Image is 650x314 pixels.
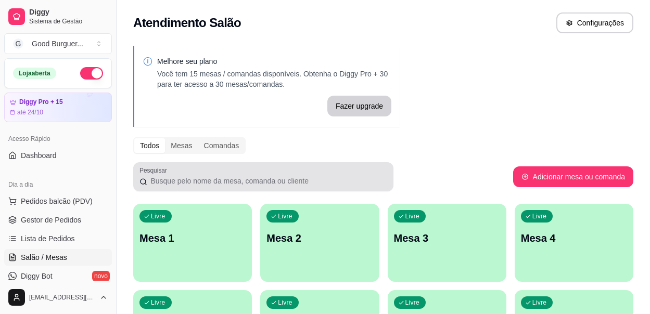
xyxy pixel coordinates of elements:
[4,193,112,210] button: Pedidos balcão (PDV)
[4,285,112,310] button: [EMAIL_ADDRESS][DOMAIN_NAME]
[133,15,241,31] h2: Atendimento Salão
[4,147,112,164] a: Dashboard
[4,4,112,29] a: DiggySistema de Gestão
[29,17,108,25] span: Sistema de Gestão
[278,212,292,220] p: Livre
[29,8,108,17] span: Diggy
[4,212,112,228] a: Gestor de Pedidos
[405,212,420,220] p: Livre
[134,138,165,153] div: Todos
[278,298,292,307] p: Livre
[556,12,633,33] button: Configurações
[532,298,547,307] p: Livre
[388,204,506,282] button: LivreMesa 3
[521,231,627,245] p: Mesa 4
[394,231,500,245] p: Mesa 3
[266,231,373,245] p: Mesa 2
[19,98,63,106] article: Diggy Pro + 15
[139,166,171,175] label: Pesquisar
[4,230,112,247] a: Lista de Pedidos
[139,231,246,245] p: Mesa 1
[513,166,633,187] button: Adicionar mesa ou comanda
[4,268,112,284] a: Diggy Botnovo
[515,204,633,282] button: LivreMesa 4
[21,233,75,244] span: Lista de Pedidos
[13,38,23,49] span: G
[151,298,165,307] p: Livre
[13,68,56,79] div: Loja aberta
[4,130,112,147] div: Acesso Rápido
[4,93,112,122] a: Diggy Pro + 15até 24/10
[80,67,103,80] button: Alterar Status
[21,196,93,206] span: Pedidos balcão (PDV)
[32,38,83,49] div: Good Burguer ...
[21,271,53,281] span: Diggy Bot
[405,298,420,307] p: Livre
[29,293,95,302] span: [EMAIL_ADDRESS][DOMAIN_NAME]
[157,56,391,67] p: Melhore seu plano
[327,96,391,116] button: Fazer upgrade
[151,212,165,220] p: Livre
[198,138,245,153] div: Comandas
[147,176,387,186] input: Pesquisar
[21,215,81,225] span: Gestor de Pedidos
[21,252,67,263] span: Salão / Mesas
[532,212,547,220] p: Livre
[133,204,252,282] button: LivreMesa 1
[4,33,112,54] button: Select a team
[4,249,112,266] a: Salão / Mesas
[21,150,57,161] span: Dashboard
[17,108,43,116] article: até 24/10
[260,204,379,282] button: LivreMesa 2
[4,176,112,193] div: Dia a dia
[165,138,198,153] div: Mesas
[157,69,391,89] p: Você tem 15 mesas / comandas disponíveis. Obtenha o Diggy Pro + 30 para ter acesso a 30 mesas/com...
